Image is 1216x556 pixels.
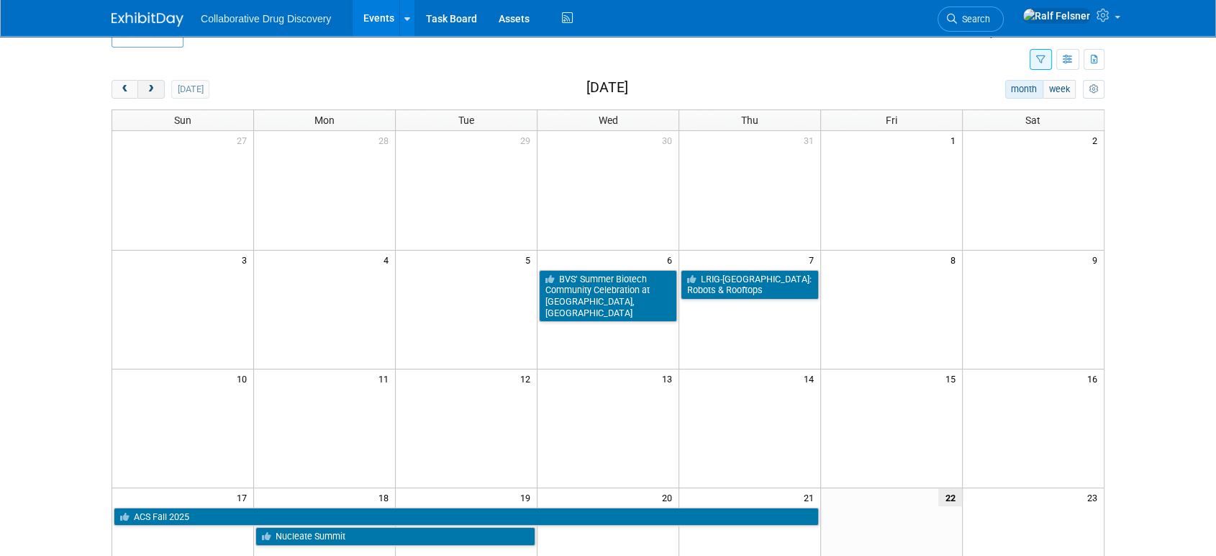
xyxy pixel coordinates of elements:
span: Tue [458,115,474,126]
button: next [137,80,164,99]
img: Ralf Felsner [1022,8,1091,24]
button: week [1043,80,1076,99]
span: 18 [377,488,395,506]
span: 1 [949,131,962,149]
a: ACS Fall 2025 [114,508,819,526]
span: 15 [944,369,962,387]
a: Search [938,6,1004,32]
span: Sat [1025,115,1040,126]
span: 27 [235,131,253,149]
span: 11 [377,369,395,387]
span: Collaborative Drug Discovery [201,13,331,24]
button: prev [112,80,138,99]
span: 21 [802,488,820,506]
button: [DATE] [171,80,209,99]
span: Sun [174,115,191,126]
span: 5 [524,251,537,269]
span: Fri [886,115,897,126]
span: 3 [240,251,253,269]
h2: [DATE] [586,80,628,96]
button: myCustomButton [1083,80,1104,99]
span: 28 [377,131,395,149]
i: Personalize Calendar [1089,85,1098,94]
span: 16 [1086,369,1104,387]
span: 13 [661,369,679,387]
span: 29 [519,131,537,149]
span: 9 [1091,251,1104,269]
span: 10 [235,369,253,387]
span: Mon [314,115,335,126]
a: Nucleate Summit [255,527,535,546]
a: LRIG-[GEOGRAPHIC_DATA]: Robots & Rooftops [681,270,819,300]
span: 17 [235,488,253,506]
span: 19 [519,488,537,506]
span: 6 [666,251,679,269]
span: Thu [741,115,758,126]
span: 7 [807,251,820,269]
img: ExhibitDay [112,12,183,27]
span: 14 [802,369,820,387]
span: 12 [519,369,537,387]
span: 8 [949,251,962,269]
span: Search [957,14,990,24]
span: 22 [938,488,962,506]
button: month [1005,80,1043,99]
span: 4 [382,251,395,269]
a: BVS’ Summer Biotech Community Celebration at [GEOGRAPHIC_DATA], [GEOGRAPHIC_DATA] [539,270,677,323]
span: 20 [661,488,679,506]
span: 2 [1091,131,1104,149]
span: 31 [802,131,820,149]
span: 23 [1086,488,1104,506]
span: 30 [661,131,679,149]
span: Wed [598,115,617,126]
